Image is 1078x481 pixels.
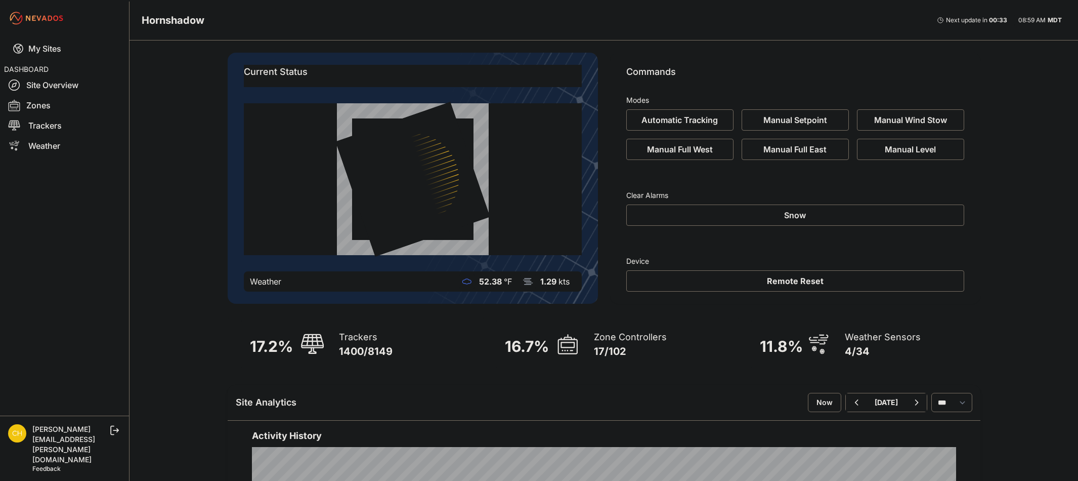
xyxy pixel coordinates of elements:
[594,330,667,344] div: Zone Controllers
[8,424,26,443] img: chris.young@nevados.solar
[742,139,849,160] button: Manual Full East
[626,190,964,201] h3: Clear Alarms
[626,205,964,226] button: Snow
[250,275,281,288] div: Weather
[250,337,293,355] span: 17.2 %
[228,316,470,373] a: 17.2%Trackers1400/8149
[339,344,393,358] div: 1400/8149
[4,136,125,156] a: Weather
[946,16,987,24] span: Next update in
[483,316,725,373] a: 16.7%Zone Controllers17/102
[4,65,49,73] span: DASHBOARD
[32,424,108,465] div: [PERSON_NAME][EMAIL_ADDRESS][PERSON_NAME][DOMAIN_NAME]
[479,276,502,287] span: 52.38
[236,395,296,410] h2: Site Analytics
[626,95,649,105] h3: Modes
[742,109,849,131] button: Manual Setpoint
[845,344,921,358] div: 4/34
[4,75,125,95] a: Site Overview
[339,330,393,344] div: Trackers
[540,276,556,287] span: 1.29
[505,337,549,355] span: 16.7 %
[989,16,1007,24] div: 00 : 33
[504,276,512,287] span: °F
[32,465,61,472] a: Feedback
[4,115,125,136] a: Trackers
[857,139,964,160] button: Manual Level
[594,344,667,358] div: 17/102
[808,393,841,412] button: Now
[252,429,956,443] h2: Activity History
[760,337,803,355] span: 11.8 %
[4,36,125,61] a: My Sites
[626,256,964,266] h3: Device
[244,65,582,87] p: Current Status
[558,276,570,287] span: kts
[626,139,734,160] button: Manual Full West
[626,109,734,131] button: Automatic Tracking
[4,95,125,115] a: Zones
[857,109,964,131] button: Manual Wind Stow
[1048,16,1062,24] span: MDT
[626,270,964,292] button: Remote Reset
[142,7,204,33] nav: Breadcrumb
[1018,16,1046,24] span: 08:59 AM
[8,10,65,26] img: Nevados
[845,330,921,344] div: Weather Sensors
[867,393,906,412] button: [DATE]
[142,13,204,27] h3: Hornshadow
[738,316,980,373] a: 11.8%Weather Sensors4/34
[626,65,964,87] p: Commands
